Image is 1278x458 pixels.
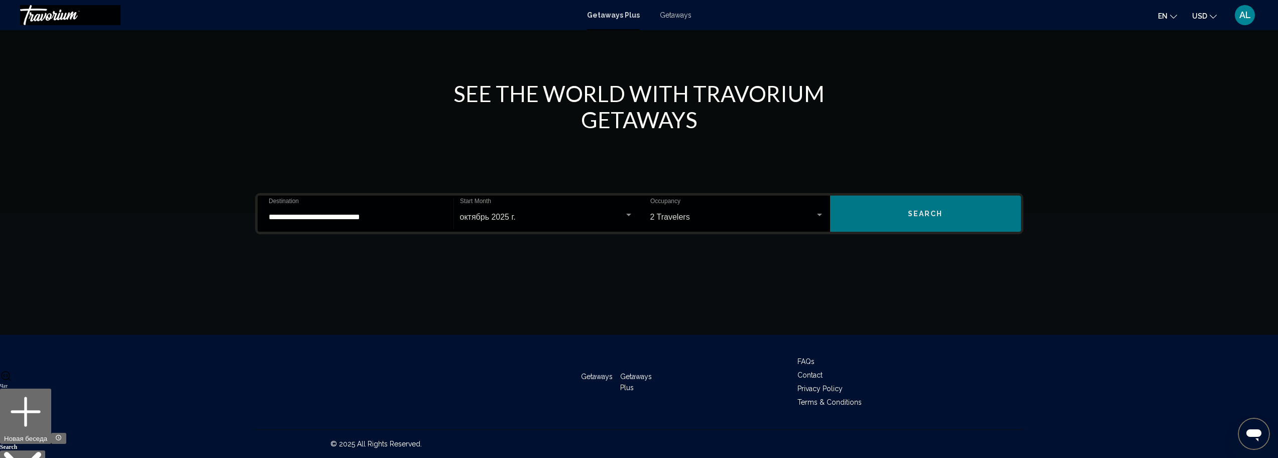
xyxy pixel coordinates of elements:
span: Search [908,210,943,218]
a: Getaways Plus [587,11,640,19]
a: Getaways [660,11,691,19]
span: Новая беседа [4,435,47,442]
span: USD [1192,12,1207,20]
h1: SEE THE WORLD WITH TRAVORIUM GETAWAYS [451,80,828,133]
a: Travorium [20,5,577,25]
div: Search widget [258,196,1021,232]
span: en [1158,12,1168,20]
a: Travorium [330,367,431,397]
button: Change currency [1192,9,1217,23]
a: Getaways [581,373,613,381]
a: Terms & Conditions [797,398,862,406]
span: © 2025 All Rights Reserved. [330,440,422,448]
span: AL [1239,10,1251,20]
a: Privacy Policy [797,385,843,393]
button: Search [830,196,1021,232]
span: октябрь 2025 г. [460,213,516,221]
a: Contact [797,371,823,379]
a: Getaways Plus [620,373,652,392]
span: 2 Travelers [650,213,690,221]
button: Change language [1158,9,1177,23]
iframe: Кнопка запуска окна обмена сообщениями [1238,418,1270,450]
a: FAQs [797,357,815,365]
button: User Menu [1232,5,1258,26]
